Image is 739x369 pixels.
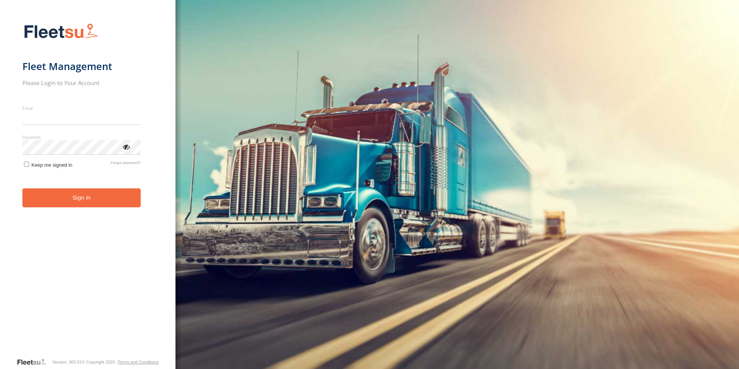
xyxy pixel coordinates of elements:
input: Keep me signed in [24,162,29,167]
h1: Fleet Management [22,60,141,73]
form: main [22,19,153,357]
div: ViewPassword [122,143,130,150]
div: © Copyright 2025 - [82,360,159,364]
img: Fleetsu [22,22,100,41]
button: Sign in [22,188,141,207]
label: Email [22,105,141,111]
a: Visit our Website [17,358,52,366]
div: Version: 305.01 [52,360,82,364]
a: Terms and Conditions [117,360,158,364]
span: Keep me signed in [31,162,72,168]
label: Password [22,134,141,140]
a: Forgot password? [111,161,141,168]
h2: Please Login to Your Account [22,79,141,87]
